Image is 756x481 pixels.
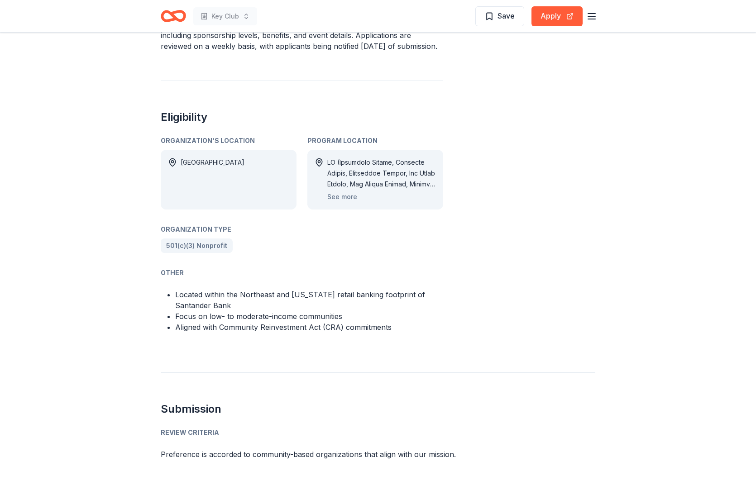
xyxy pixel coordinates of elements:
[161,449,595,460] p: Preference is accorded to community-based organizations that align with our mission.
[181,157,244,202] div: [GEOGRAPHIC_DATA]
[327,191,357,202] button: See more
[161,224,443,235] div: Organization Type
[531,6,583,26] button: Apply
[193,7,257,25] button: Key Club
[211,11,239,22] span: Key Club
[175,289,443,311] li: Located within the Northeast and [US_STATE] retail banking footprint of Santander Bank
[161,5,186,27] a: Home
[161,110,443,124] h2: Eligibility
[175,311,443,322] li: Focus on low- to moderate-income communities
[161,427,595,438] div: Review Criteria
[161,135,297,146] div: Organization's Location
[327,157,436,190] div: LO (Ipsumdolo Sitame, Consecte Adipis, Elitseddoe Tempor, Inc Utlab Etdolo, Mag Aliqua Enimad, Mi...
[161,267,443,278] div: Other
[175,322,443,333] li: Aligned with Community Reinvestment Act (CRA) commitments
[307,135,443,146] div: Program Location
[166,240,227,251] span: 501(c)(3) Nonprofit
[161,402,595,416] h2: Submission
[161,238,233,253] a: 501(c)(3) Nonprofit
[498,10,515,22] span: Save
[475,6,524,26] button: Save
